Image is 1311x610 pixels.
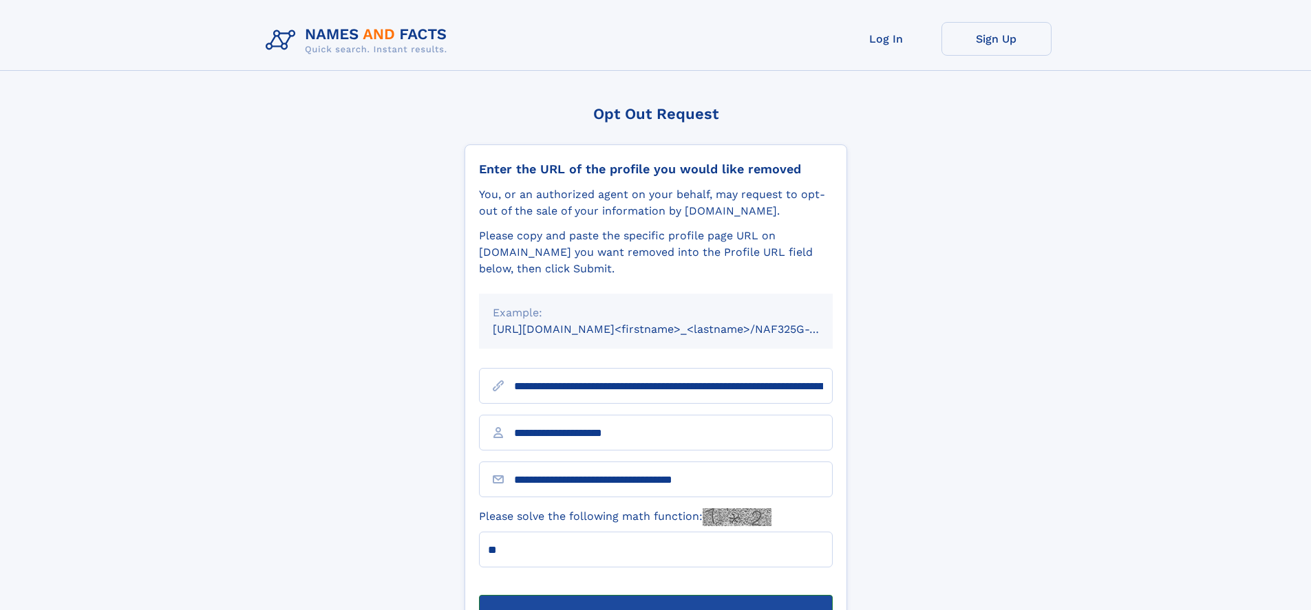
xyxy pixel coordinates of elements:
[941,22,1052,56] a: Sign Up
[493,323,859,336] small: [URL][DOMAIN_NAME]<firstname>_<lastname>/NAF325G-xxxxxxxx
[260,22,458,59] img: Logo Names and Facts
[831,22,941,56] a: Log In
[479,508,771,526] label: Please solve the following math function:
[479,186,833,219] div: You, or an authorized agent on your behalf, may request to opt-out of the sale of your informatio...
[479,228,833,277] div: Please copy and paste the specific profile page URL on [DOMAIN_NAME] you want removed into the Pr...
[465,105,847,122] div: Opt Out Request
[479,162,833,177] div: Enter the URL of the profile you would like removed
[493,305,819,321] div: Example:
